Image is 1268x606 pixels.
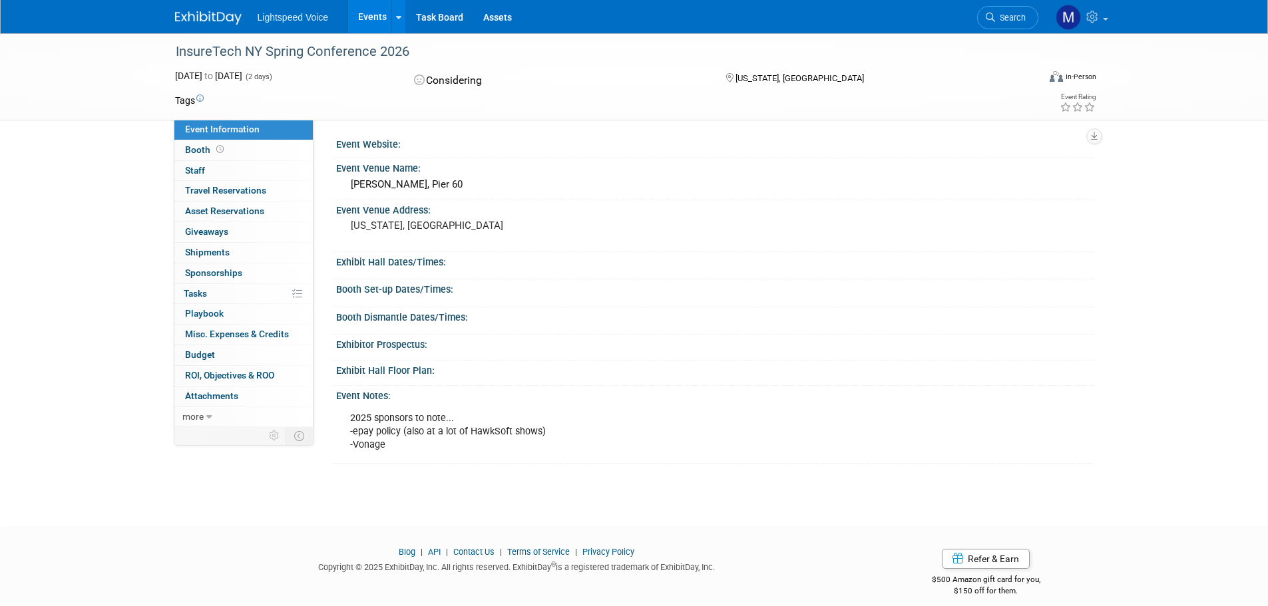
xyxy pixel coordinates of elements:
a: Contact Us [453,547,495,557]
div: Booth Dismantle Dates/Times: [336,307,1094,324]
a: Playbook [174,304,313,324]
a: Booth [174,140,313,160]
div: Event Website: [336,134,1094,151]
span: Travel Reservations [185,185,266,196]
div: Booth Set-up Dates/Times: [336,279,1094,296]
a: API [428,547,441,557]
span: [US_STATE], [GEOGRAPHIC_DATA] [736,73,864,83]
img: Malinda Boyette [1056,5,1081,30]
span: | [497,547,505,557]
div: Event Venue Name: [336,158,1094,175]
a: Shipments [174,243,313,263]
a: Event Information [174,120,313,140]
div: Exhibit Hall Floor Plan: [336,361,1094,377]
td: Toggle Event Tabs [286,427,313,444]
span: Booth [185,144,226,155]
td: Personalize Event Tab Strip [263,427,286,444]
div: Copyright © 2025 ExhibitDay, Inc. All rights reserved. ExhibitDay is a registered trademark of Ex... [175,558,859,573]
a: ROI, Objectives & ROO [174,366,313,386]
a: Attachments [174,386,313,406]
span: Tasks [184,288,207,299]
div: In-Person [1065,72,1096,82]
a: Travel Reservations [174,181,313,201]
div: InsureTech NY Spring Conference 2026 [171,40,1018,64]
a: Search [977,6,1038,29]
pre: [US_STATE], [GEOGRAPHIC_DATA] [351,220,637,231]
span: Attachments [185,390,238,401]
div: Event Venue Address: [336,200,1094,217]
span: to [202,71,215,81]
a: Sponsorships [174,263,313,283]
div: Exhibitor Prospectus: [336,335,1094,351]
td: Tags [175,94,204,107]
div: Event Format [960,69,1097,89]
span: Misc. Expenses & Credits [185,329,289,339]
a: Tasks [174,284,313,304]
span: (2 days) [244,73,272,81]
div: Exhibit Hall Dates/Times: [336,252,1094,269]
a: Misc. Expenses & Credits [174,325,313,345]
a: Staff [174,161,313,181]
span: Giveaways [185,226,228,237]
img: ExhibitDay [175,11,242,25]
span: Booth not reserved yet [214,144,226,154]
span: | [417,547,426,557]
span: Event Information [185,124,260,134]
div: Event Rating [1060,94,1096,100]
span: Lightspeed Voice [258,12,329,23]
a: Budget [174,345,313,365]
span: Shipments [185,247,230,257]
div: [PERSON_NAME], Pier 60 [346,174,1084,195]
a: more [174,407,313,427]
a: Giveaways [174,222,313,242]
div: $500 Amazon gift card for you, [879,565,1094,596]
a: Terms of Service [507,547,570,557]
span: Search [995,13,1026,23]
span: Asset Reservations [185,206,264,216]
span: ROI, Objectives & ROO [185,370,274,380]
span: | [443,547,451,557]
div: Considering [410,69,704,92]
span: Budget [185,349,215,360]
span: Sponsorships [185,267,242,278]
img: Format-Inperson.png [1050,71,1063,82]
div: $150 off for them. [879,585,1094,597]
span: Playbook [185,308,224,319]
div: Event Notes: [336,386,1094,402]
a: Blog [399,547,415,557]
span: more [182,411,204,422]
span: [DATE] [DATE] [175,71,242,81]
a: Asset Reservations [174,202,313,222]
span: | [572,547,580,557]
sup: ® [551,561,556,568]
span: Staff [185,165,205,176]
a: Privacy Policy [582,547,634,557]
div: 2025 sponsors to note... -epay policy (also at a lot of HawkSoft shows) -Vonage [341,405,946,458]
a: Refer & Earn [942,549,1030,569]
